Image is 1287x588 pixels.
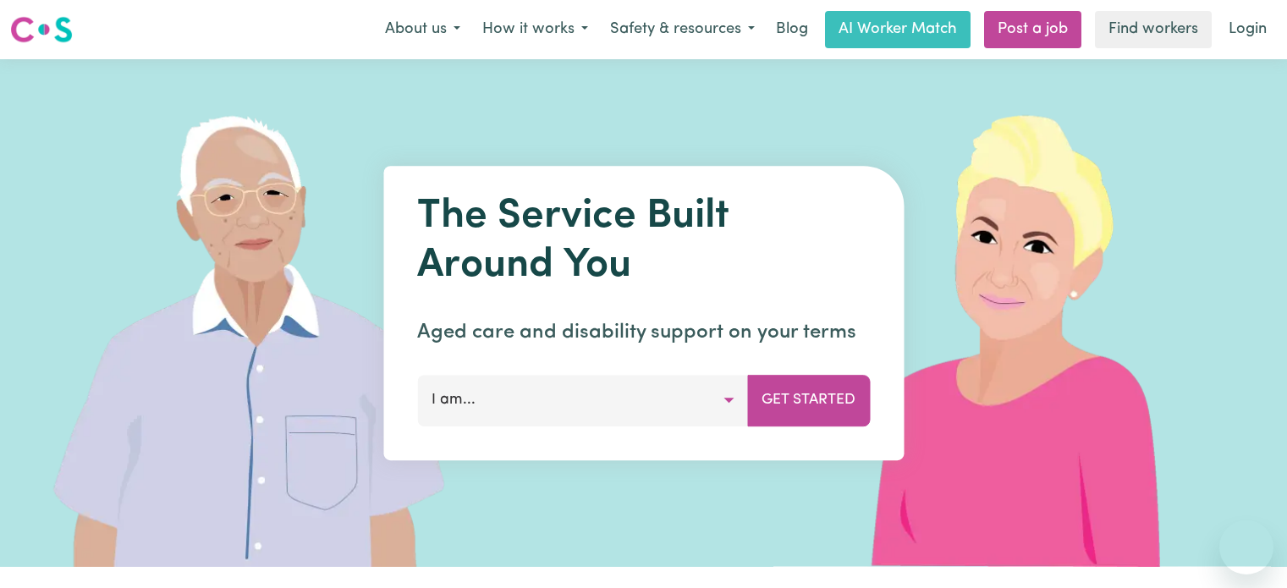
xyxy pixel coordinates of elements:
a: Careseekers logo [10,10,73,49]
a: Login [1218,11,1277,48]
button: Safety & resources [599,12,766,47]
p: Aged care and disability support on your terms [417,317,870,348]
button: I am... [417,375,748,426]
button: How it works [471,12,599,47]
a: Find workers [1095,11,1212,48]
a: AI Worker Match [825,11,971,48]
a: Post a job [984,11,1081,48]
h1: The Service Built Around You [417,193,870,290]
button: About us [374,12,471,47]
iframe: Button to launch messaging window [1219,520,1273,574]
img: Careseekers logo [10,14,73,45]
button: Get Started [747,375,870,426]
a: Blog [766,11,818,48]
